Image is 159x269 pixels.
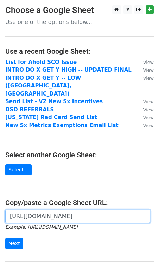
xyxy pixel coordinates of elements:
a: [US_STATE] Red Card Send List [5,114,97,120]
small: View [143,123,154,128]
a: View [136,114,154,120]
small: View [143,67,154,73]
a: View [136,67,154,73]
a: View [136,122,154,129]
a: INTRO DO X GET Y -- LOW ([GEOGRAPHIC_DATA], [GEOGRAPHIC_DATA]) [5,75,81,97]
h4: Copy/paste a Google Sheet URL: [5,198,154,207]
p: Use one of the options below... [5,18,154,26]
a: Send List - V2 New Sx Incentives [5,98,103,105]
a: List for Ahold SCO Issue [5,59,77,65]
h3: Choose a Google Sheet [5,5,154,15]
a: View [136,59,154,65]
small: View [143,60,154,65]
input: Paste your Google Sheet URL here [5,210,150,223]
a: View [136,98,154,105]
input: Next [5,238,23,249]
small: View [143,99,154,104]
small: View [143,76,154,81]
a: View [136,106,154,113]
h4: Use a recent Google Sheet: [5,47,154,55]
h4: Select another Google Sheet: [5,151,154,159]
a: View [136,75,154,81]
a: DSD REFERRALS [5,106,54,113]
a: INTRO DO X GET Y HIGH -- UPDATED FINAL [5,67,132,73]
small: View [143,107,154,112]
small: Example: [URL][DOMAIN_NAME] [5,224,77,230]
a: New Sx Metrics Exemptions Email List [5,122,119,129]
a: Select... [5,164,32,175]
iframe: Chat Widget [124,235,159,269]
small: View [143,115,154,120]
